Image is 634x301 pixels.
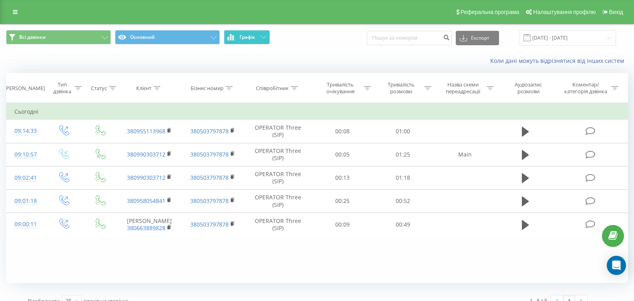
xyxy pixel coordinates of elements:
[373,166,434,189] td: 01:18
[373,143,434,166] td: 01:25
[6,30,111,44] button: Всі дзвінки
[127,224,165,232] a: 380663889828
[256,85,289,92] div: Співробітник
[6,104,628,120] td: Сьогодні
[118,213,181,236] td: [PERSON_NAME]
[312,213,373,236] td: 00:09
[244,213,312,236] td: OPERATOR Three (SIP)
[373,120,434,143] td: 01:00
[533,9,596,15] span: Налаштування профілю
[312,166,373,189] td: 00:13
[190,150,229,158] a: 380503797878
[14,147,37,163] div: 09:10:57
[14,170,37,186] div: 09:02:41
[312,143,373,166] td: 00:05
[244,143,312,166] td: OPERATOR Three (SIP)
[127,127,165,135] a: 380955113968
[244,189,312,213] td: OPERATOR Three (SIP)
[127,197,165,205] a: 380958054841
[373,213,434,236] td: 00:49
[127,174,165,181] a: 380990303712
[14,123,37,139] div: 09:14:33
[373,189,434,213] td: 00:52
[4,85,45,92] div: [PERSON_NAME]
[312,189,373,213] td: 00:25
[136,85,151,92] div: Клієнт
[319,81,362,95] div: Тривалість очікування
[609,9,623,15] span: Вихід
[244,166,312,189] td: OPERATOR Three (SIP)
[562,81,609,95] div: Коментар/категорія дзвінка
[190,127,229,135] a: 380503797878
[312,120,373,143] td: 00:08
[190,174,229,181] a: 380503797878
[191,85,223,92] div: Бізнес номер
[14,193,37,209] div: 09:01:18
[14,217,37,232] div: 09:00:11
[52,81,72,95] div: Тип дзвінка
[224,30,270,44] button: Графік
[607,256,626,275] div: Open Intercom Messenger
[19,34,46,40] span: Всі дзвінки
[91,85,107,92] div: Статус
[190,221,229,228] a: 380503797878
[490,57,628,64] a: Коли дані можуть відрізнятися вiд інших систем
[244,120,312,143] td: OPERATOR Three (SIP)
[190,197,229,205] a: 380503797878
[127,150,165,158] a: 380990303712
[504,81,553,95] div: Аудіозапис розмови
[456,31,499,45] button: Експорт
[115,30,220,44] button: Основний
[367,31,452,45] input: Пошук за номером
[461,9,519,15] span: Реферальна програма
[433,143,497,166] td: Main
[442,81,485,95] div: Назва схеми переадресації
[240,34,255,40] span: Графік
[380,81,423,95] div: Тривалість розмови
